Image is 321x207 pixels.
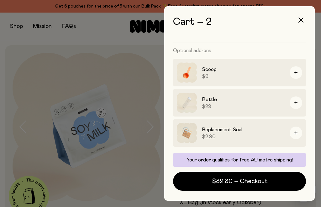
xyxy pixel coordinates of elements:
span: $9 [202,73,285,79]
p: Your order qualifies for free AU metro shipping! [177,157,302,163]
span: $2.90 [202,133,285,140]
button: $82.80 – Checkout [173,172,306,191]
h3: Scoop [202,66,285,73]
h3: Optional add-ons [173,42,306,59]
h3: Replacement Seal [202,126,285,133]
span: $82.80 – Checkout [212,177,267,186]
h2: Cart – 2 [173,16,306,28]
h3: Bottle [202,96,285,103]
span: $29 [202,103,285,110]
